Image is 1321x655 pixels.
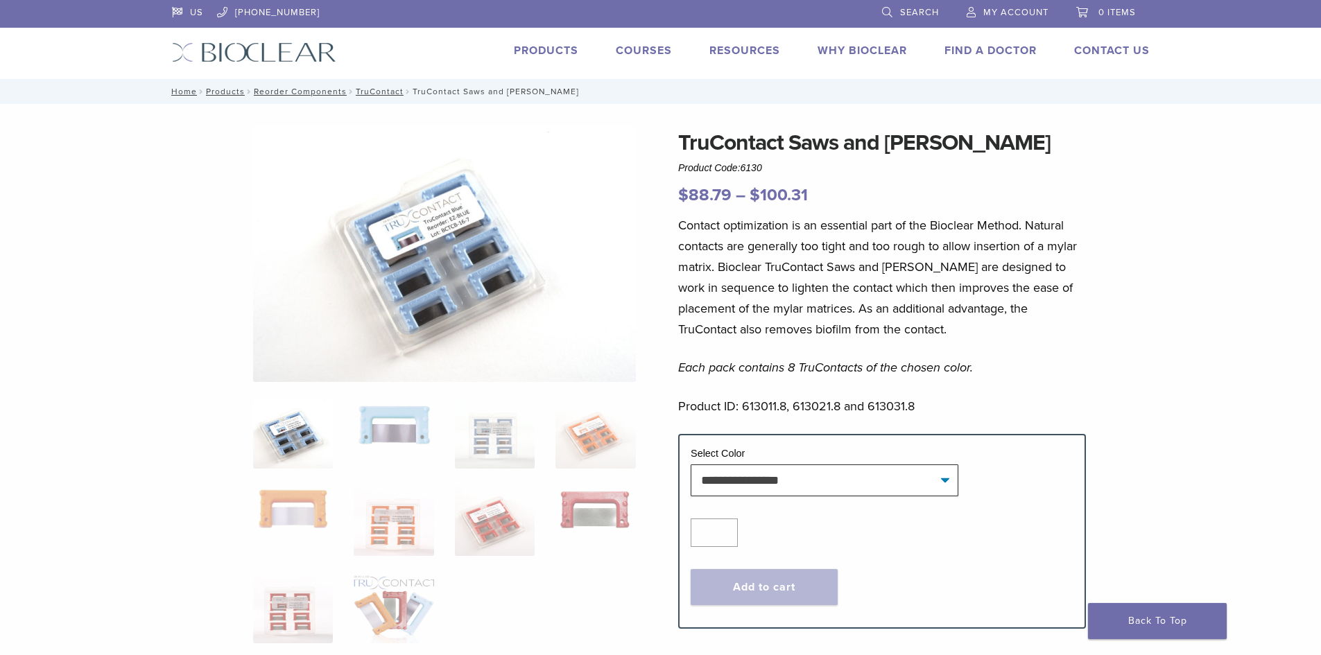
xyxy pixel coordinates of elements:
[900,7,939,18] span: Search
[944,44,1037,58] a: Find A Doctor
[455,399,535,469] img: TruContact Saws and Sanders - Image 3
[354,487,433,556] img: TruContact Saws and Sanders - Image 6
[1074,44,1150,58] a: Contact Us
[678,396,1086,417] p: Product ID: 613011.8, 613021.8 and 613031.8
[354,574,433,643] img: TruContact Saws and Sanders - Image 10
[167,87,197,96] a: Home
[162,79,1160,104] nav: TruContact Saws and [PERSON_NAME]
[356,87,404,96] a: TruContact
[354,399,433,448] img: TruContact Saws and Sanders - Image 2
[254,87,347,96] a: Reorder Components
[678,360,973,375] em: Each pack contains 8 TruContacts of the chosen color.
[206,87,245,96] a: Products
[691,569,838,605] button: Add to cart
[678,215,1086,340] p: Contact optimization is an essential part of the Bioclear Method. Natural contacts are generally ...
[983,7,1048,18] span: My Account
[245,88,254,95] span: /
[514,44,578,58] a: Products
[1098,7,1136,18] span: 0 items
[1088,603,1227,639] a: Back To Top
[750,185,760,205] span: $
[736,185,745,205] span: –
[709,44,780,58] a: Resources
[678,126,1086,159] h1: TruContact Saws and [PERSON_NAME]
[678,162,762,173] span: Product Code:
[750,185,808,205] bdi: 100.31
[555,399,635,469] img: TruContact Saws and Sanders - Image 4
[253,487,333,530] img: TruContact Saws and Sanders - Image 5
[818,44,907,58] a: Why Bioclear
[404,88,413,95] span: /
[678,185,732,205] bdi: 88.79
[741,162,762,173] span: 6130
[691,448,745,459] label: Select Color
[616,44,672,58] a: Courses
[253,399,333,469] img: TruContact-Blue-2-324x324.jpg
[253,574,333,643] img: TruContact Saws and Sanders - Image 9
[197,88,206,95] span: /
[678,185,689,205] span: $
[253,126,636,382] img: TruContact-Blue-2
[347,88,356,95] span: /
[172,42,336,62] img: Bioclear
[455,487,535,556] img: TruContact Saws and Sanders - Image 7
[555,487,635,533] img: TruContact Saws and Sanders - Image 8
